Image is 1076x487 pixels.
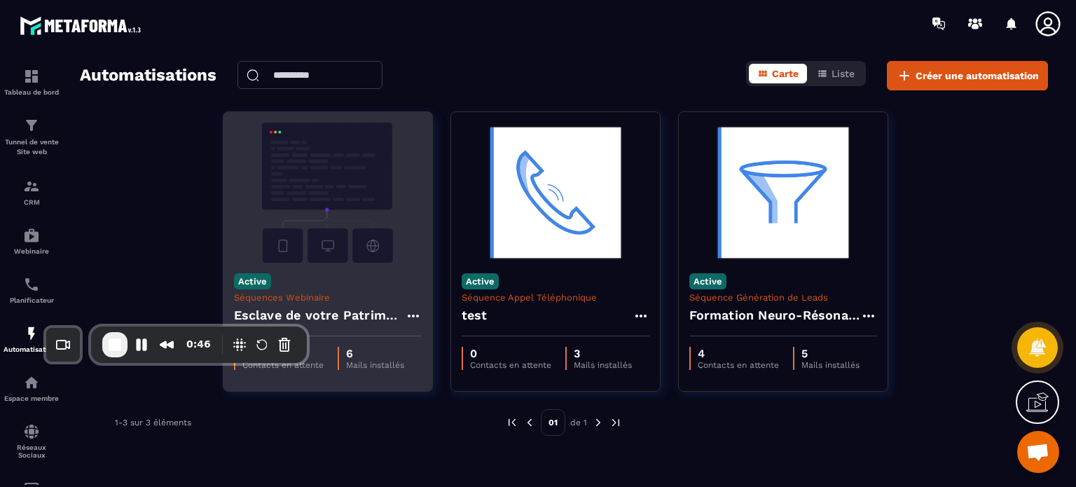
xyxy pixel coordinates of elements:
[234,306,405,325] h4: Esclave de votre Patrimoine - Copy
[609,416,622,429] img: next
[4,444,60,459] p: Réseaux Sociaux
[470,347,551,360] p: 0
[4,345,60,353] p: Automatisations
[698,347,779,360] p: 4
[23,276,40,293] img: scheduler
[23,227,40,244] img: automations
[4,296,60,304] p: Planificateur
[242,360,324,370] p: Contacts en attente
[4,266,60,315] a: schedulerschedulerPlanificateur
[749,64,807,83] button: Carte
[574,360,632,370] p: Mails installés
[592,416,605,429] img: next
[801,347,860,360] p: 5
[541,409,565,436] p: 01
[23,178,40,195] img: formation
[23,374,40,391] img: automations
[574,347,632,360] p: 3
[916,69,1039,83] span: Créer une automatisation
[523,416,536,429] img: prev
[689,273,726,289] p: Active
[346,347,404,360] p: 6
[689,306,860,325] h4: Formation Neuro-Résonance
[470,360,551,370] p: Contacts en attente
[832,68,855,79] span: Liste
[23,68,40,85] img: formation
[234,123,422,263] img: automation-background
[4,137,60,157] p: Tunnel de vente Site web
[808,64,863,83] button: Liste
[4,167,60,217] a: formationformationCRM
[4,107,60,167] a: formationformationTunnel de vente Site web
[4,413,60,469] a: social-networksocial-networkRéseaux Sociaux
[462,292,649,303] p: Séquence Appel Téléphonique
[462,306,488,325] h4: test
[506,416,518,429] img: prev
[234,292,422,303] p: Séquences Webinaire
[462,273,499,289] p: Active
[4,364,60,413] a: automationsautomationsEspace membre
[801,360,860,370] p: Mails installés
[698,360,779,370] p: Contacts en attente
[4,88,60,96] p: Tableau de bord
[570,417,587,428] p: de 1
[23,423,40,440] img: social-network
[4,315,60,364] a: automationsautomationsAutomatisations
[1017,431,1059,473] div: Ouvrir le chat
[20,13,146,39] img: logo
[887,61,1048,90] button: Créer une automatisation
[4,198,60,206] p: CRM
[4,247,60,255] p: Webinaire
[772,68,799,79] span: Carte
[4,57,60,107] a: formationformationTableau de bord
[689,292,877,303] p: Séquence Génération de Leads
[80,61,216,90] h2: Automatisations
[23,325,40,342] img: automations
[462,123,649,263] img: automation-background
[115,418,191,427] p: 1-3 sur 3 éléments
[346,360,404,370] p: Mails installés
[234,273,271,289] p: Active
[689,123,877,263] img: automation-background
[4,395,60,402] p: Espace membre
[23,117,40,134] img: formation
[4,217,60,266] a: automationsautomationsWebinaire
